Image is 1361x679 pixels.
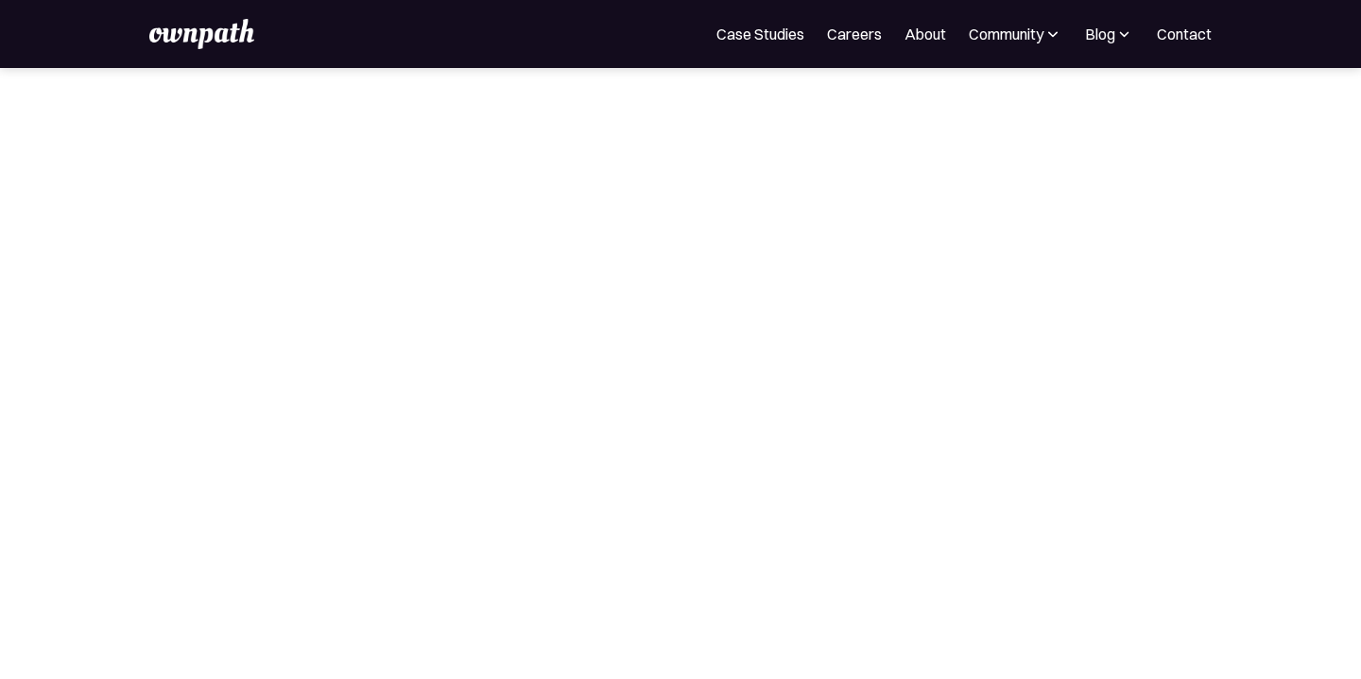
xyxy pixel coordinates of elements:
[827,23,882,45] a: Careers
[1085,23,1134,45] div: Blog
[1085,23,1115,45] div: Blog
[716,23,804,45] a: Case Studies
[1157,23,1212,45] a: Contact
[904,23,946,45] a: About
[969,23,1062,45] div: Community
[969,23,1043,45] div: Community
